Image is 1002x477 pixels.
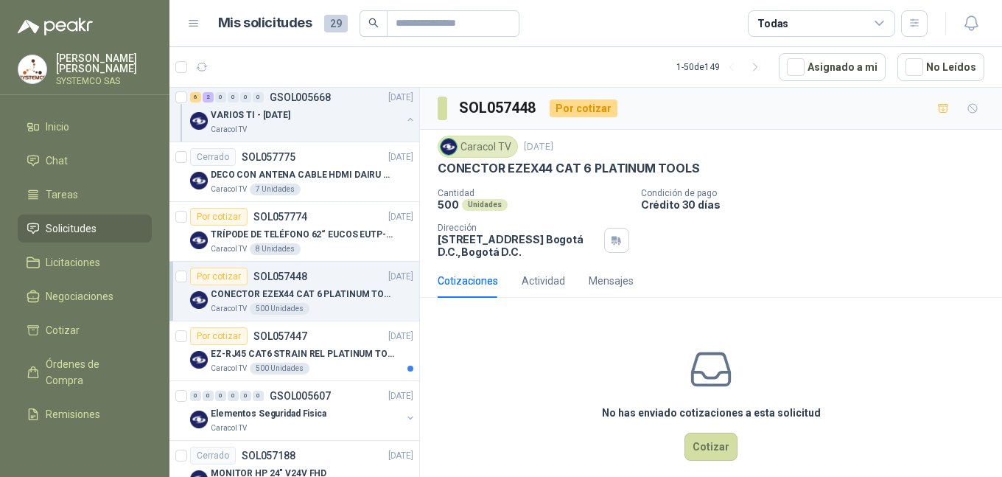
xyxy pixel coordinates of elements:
img: Company Logo [190,351,208,369]
p: GSOL005668 [270,92,331,102]
p: Condición de pago [641,188,996,198]
div: 0 [228,391,239,401]
div: Por cotizar [550,100,617,117]
p: SOL057775 [242,152,295,162]
p: DECO CON ANTENA CABLE HDMI DAIRU DR90014 [211,168,394,182]
h3: SOL057448 [459,97,538,119]
a: Cotizar [18,316,152,344]
span: Chat [46,153,68,169]
p: SOL057188 [242,450,295,461]
span: 29 [324,15,348,32]
a: Inicio [18,113,152,141]
p: Crédito 30 días [641,198,996,211]
div: 0 [253,92,264,102]
div: 0 [228,92,239,102]
h1: Mis solicitudes [218,13,312,34]
span: Inicio [46,119,69,135]
div: 2 [203,92,214,102]
div: Por cotizar [190,208,248,226]
p: Caracol TV [211,184,247,195]
div: Cotizaciones [438,273,498,289]
p: [DATE] [388,449,413,463]
p: SYSTEMCO SAS [56,77,152,86]
button: Asignado a mi [779,53,886,81]
div: Por cotizar [190,268,248,285]
img: Company Logo [441,139,457,155]
div: 500 Unidades [250,363,309,375]
div: Unidades [462,199,508,211]
img: Logo peakr [18,18,93,35]
p: TRÍPODE DE TELÉFONO 62“ EUCOS EUTP-010 [211,228,394,242]
a: 6 2 0 0 0 0 GSOL005668[DATE] Company LogoVARIOS TI - [DATE]Caracol TV [190,88,416,136]
img: Company Logo [190,112,208,130]
div: 0 [215,391,226,401]
p: SOL057774 [253,212,307,222]
span: Configuración [46,440,111,456]
p: [DATE] [388,330,413,344]
p: [DATE] [524,140,553,154]
div: 1 - 50 de 149 [676,55,767,79]
a: 0 0 0 0 0 0 GSOL005607[DATE] Company LogoElementos Seguridad FisicaCaracol TV [190,387,416,434]
p: Cantidad [438,188,629,198]
div: Cerrado [190,148,236,166]
p: CONECTOR EZEX44 CAT 6 PLATINUM TOOLS [438,161,700,176]
p: Caracol TV [211,124,247,136]
a: Licitaciones [18,248,152,276]
img: Company Logo [190,231,208,249]
img: Company Logo [190,411,208,428]
p: [DATE] [388,270,413,284]
h3: No has enviado cotizaciones a esta solicitud [602,405,821,421]
div: 8 Unidades [250,243,301,255]
div: 0 [190,391,201,401]
a: Negociaciones [18,282,152,310]
p: [DATE] [388,389,413,403]
p: Caracol TV [211,363,247,375]
p: Caracol TV [211,243,247,255]
p: Caracol TV [211,303,247,315]
p: VARIOS TI - [DATE] [211,108,290,122]
span: Remisiones [46,406,100,422]
div: Mensajes [589,273,634,289]
img: Company Logo [190,291,208,309]
p: GSOL005607 [270,391,331,401]
div: 7 Unidades [250,184,301,195]
a: Por cotizarSOL057448[DATE] Company LogoCONECTOR EZEX44 CAT 6 PLATINUM TOOLSCaracol TV500 Unidades [169,262,419,321]
div: 0 [203,391,214,401]
p: EZ-RJ45 CAT6 STRAIN REL PLATINUM TOOLS [211,347,394,361]
a: Tareas [18,181,152,209]
span: Negociaciones [46,288,113,304]
span: Órdenes de Compra [46,356,138,389]
div: 0 [240,92,251,102]
p: [DATE] [388,150,413,164]
p: SOL057448 [253,271,307,282]
p: 500 [438,198,459,211]
div: Cerrado [190,447,236,464]
span: search [368,18,379,28]
p: Caracol TV [211,422,247,434]
button: No Leídos [897,53,984,81]
a: Solicitudes [18,215,152,243]
div: Por cotizar [190,327,248,345]
a: CerradoSOL057775[DATE] Company LogoDECO CON ANTENA CABLE HDMI DAIRU DR90014Caracol TV7 Unidades [169,142,419,202]
p: Elementos Seguridad Fisica [211,407,326,421]
img: Company Logo [190,172,208,189]
button: Cotizar [684,433,738,461]
div: 0 [240,391,251,401]
p: [DATE] [388,210,413,224]
a: Chat [18,147,152,175]
a: Por cotizarSOL057774[DATE] Company LogoTRÍPODE DE TELÉFONO 62“ EUCOS EUTP-010Caracol TV8 Unidades [169,202,419,262]
p: [DATE] [388,91,413,105]
a: Por cotizarSOL057447[DATE] Company LogoEZ-RJ45 CAT6 STRAIN REL PLATINUM TOOLSCaracol TV500 Unidades [169,321,419,381]
div: 0 [215,92,226,102]
div: 0 [253,391,264,401]
p: CONECTOR EZEX44 CAT 6 PLATINUM TOOLS [211,288,394,302]
div: Todas [757,15,788,32]
span: Cotizar [46,322,80,338]
span: Tareas [46,187,78,203]
a: Remisiones [18,400,152,428]
p: [PERSON_NAME] [PERSON_NAME] [56,53,152,74]
p: SOL057447 [253,331,307,341]
a: Órdenes de Compra [18,350,152,394]
div: 6 [190,92,201,102]
span: Solicitudes [46,220,97,237]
